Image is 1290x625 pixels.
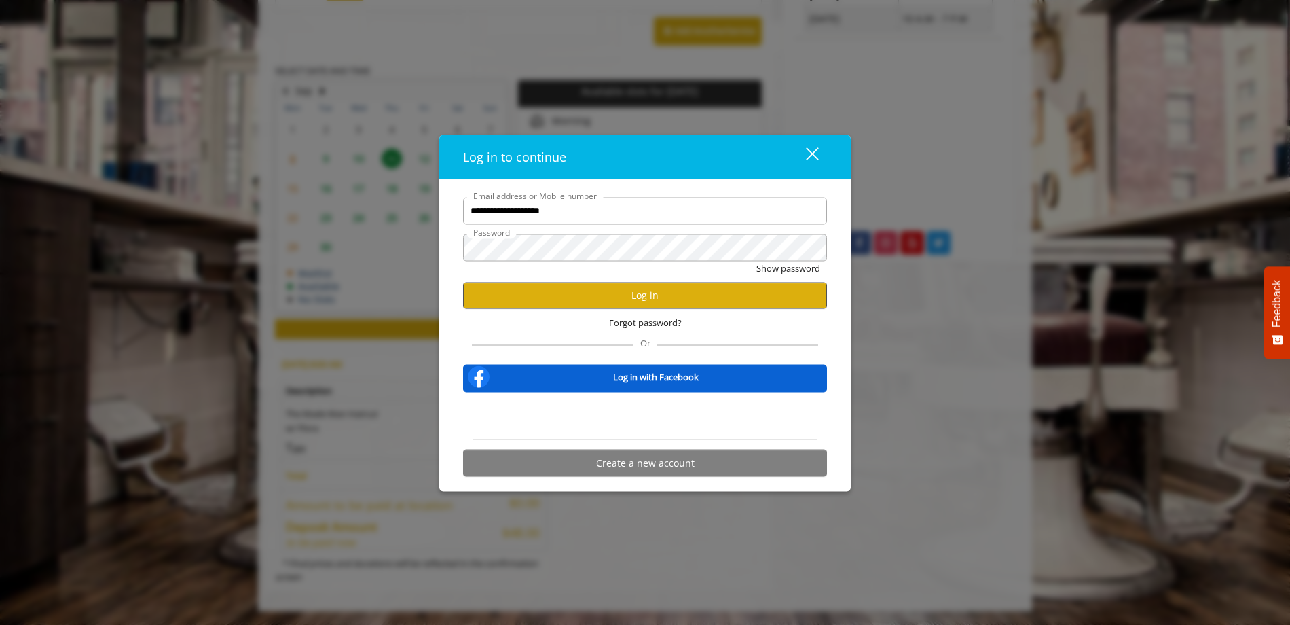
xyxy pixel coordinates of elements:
[465,363,492,391] img: facebook-logo
[466,189,604,202] label: Email address or Mobile number
[463,197,827,224] input: Email address or Mobile number
[463,450,827,476] button: Create a new account
[463,282,827,308] button: Log in
[466,226,517,238] label: Password
[613,370,699,385] b: Log in with Facebook
[463,148,566,164] span: Log in to continue
[609,315,682,329] span: Forgot password?
[756,261,820,275] button: Show password
[790,147,817,167] div: close dialog
[463,234,827,261] input: Password
[576,401,714,431] iframe: Sign in with Google Button
[1264,266,1290,359] button: Feedback - Show survey
[1271,280,1283,327] span: Feedback
[633,337,657,349] span: Or
[781,143,827,171] button: close dialog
